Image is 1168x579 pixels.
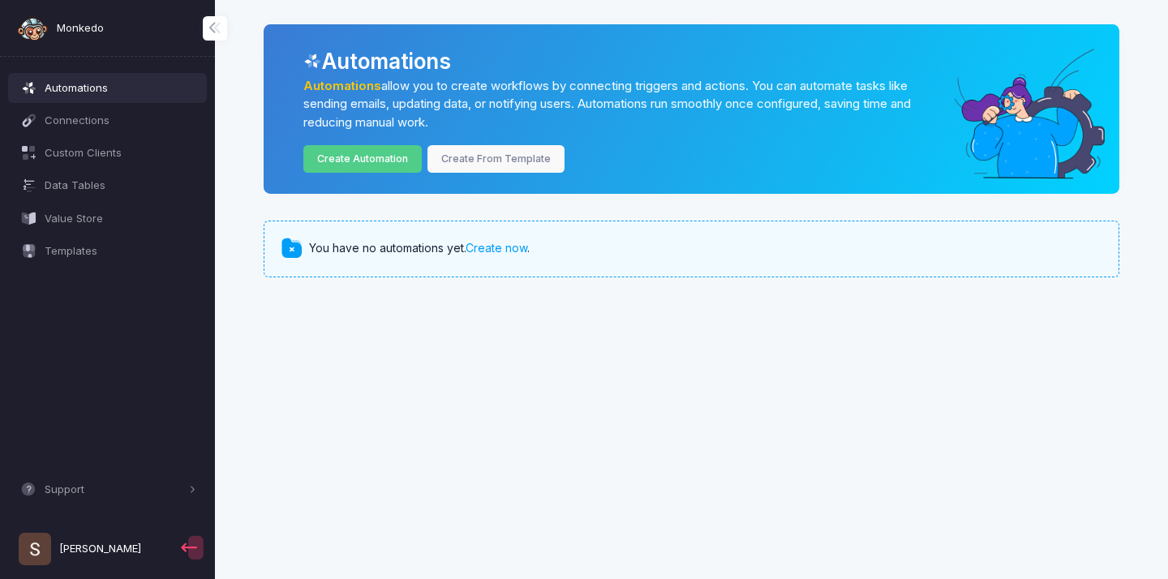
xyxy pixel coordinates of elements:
p: allow you to create workflows by connecting triggers and actions. You can automate tasks like sen... [303,77,950,131]
a: Custom Clients [8,139,208,168]
a: Create From Template [427,145,565,174]
a: [PERSON_NAME] [8,526,178,573]
span: Value Store [45,211,196,227]
span: Data Tables [45,178,196,194]
span: Custom Clients [45,145,196,161]
span: Monkedo [57,20,104,36]
span: Templates [45,243,196,259]
span: Support [45,482,185,498]
img: profile [19,533,51,565]
span: You have no automations yet. . [309,240,530,257]
a: Create Automation [303,145,423,174]
a: Automations [303,79,381,93]
a: Value Store [8,204,208,233]
img: monkedo-logo-dark.png [16,12,49,45]
span: [PERSON_NAME] [59,541,141,557]
a: Automations [8,73,208,102]
a: Templates [8,236,208,265]
a: Data Tables [8,171,208,200]
span: Automations [45,80,196,96]
button: Support [8,475,208,504]
a: Create now [466,241,527,255]
a: Connections [8,105,208,135]
a: Monkedo [16,12,104,45]
div: Automations [303,45,1096,77]
span: Connections [45,113,196,129]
